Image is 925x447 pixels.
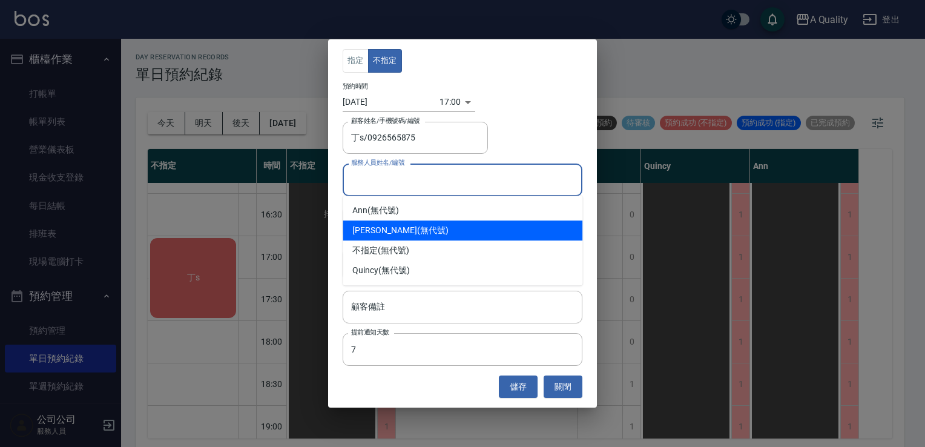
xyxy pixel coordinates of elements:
span: 不指定 [352,244,378,257]
span: Ann [352,204,367,217]
label: 顧客姓名/手機號碼/編號 [351,116,420,125]
div: (無代號) [343,220,582,240]
span: Quincy [352,264,378,277]
button: 儲存 [499,376,538,398]
div: (無代號) [343,200,582,220]
button: 不指定 [368,49,402,73]
div: (無代號) [343,240,582,260]
label: 提前通知天數 [351,328,389,337]
button: 指定 [343,49,369,73]
label: 服務人員姓名/編號 [351,158,404,167]
input: Choose date, selected date is 2025-09-22 [343,92,439,112]
div: (無代號) [343,260,582,280]
label: 預約時間 [343,82,368,91]
div: 17:00 [439,92,461,112]
button: 關閉 [544,376,582,398]
span: [PERSON_NAME] [352,224,416,237]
